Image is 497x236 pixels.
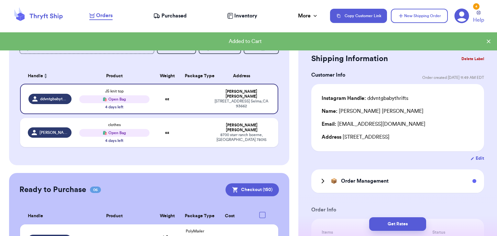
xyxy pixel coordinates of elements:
[322,109,337,114] span: Name:
[153,12,187,20] a: Purchased
[153,68,181,84] th: Weight
[322,94,408,102] div: ddvntgbabythrifts
[89,12,113,20] a: Orders
[369,217,426,231] button: Get Rates
[213,89,270,99] div: [PERSON_NAME] [PERSON_NAME]
[28,213,43,220] span: Handle
[422,75,484,80] span: Order created: [DATE] 11:49 AM EDT
[473,3,480,10] div: 4
[75,208,153,224] th: Product
[311,71,345,79] h3: Customer Info
[75,68,153,84] th: Product
[473,11,484,24] a: Help
[213,133,271,142] div: 8700 starr ranch boerne , [GEOGRAPHIC_DATA] 78015
[108,123,121,127] span: clothes
[459,52,487,66] button: Delete Label
[234,12,257,20] span: Inventory
[311,206,484,214] h3: Order Info
[79,95,149,103] div: 🛍️ Open Bag
[43,72,48,80] button: Sort ascending
[165,131,169,134] strong: oz
[161,12,187,20] span: Purchased
[5,38,485,45] div: Added to Cart
[209,68,278,84] th: Address
[96,12,113,19] span: Orders
[165,97,169,101] strong: oz
[322,122,336,127] span: Email:
[473,16,484,24] span: Help
[28,73,43,80] span: Handle
[322,107,424,115] div: [PERSON_NAME] [PERSON_NAME]
[105,104,123,110] div: 4 days left
[105,89,124,93] span: JS knit top
[213,123,271,133] div: [PERSON_NAME] [PERSON_NAME]
[311,54,388,64] h2: Shipping Information
[227,12,257,20] a: Inventory
[181,208,209,224] th: Package Type
[213,99,270,109] div: [STREET_ADDRESS] Selma , CA 93662
[39,130,68,135] span: [PERSON_NAME].berry_
[322,133,474,141] div: [STREET_ADDRESS]
[19,185,86,195] h2: Ready to Purchase
[341,177,389,185] h3: Order Management
[470,155,484,162] button: Edit
[90,187,101,193] span: 06
[226,183,279,196] button: Checkout (150)
[181,68,209,84] th: Package Type
[322,120,474,128] div: [EMAIL_ADDRESS][DOMAIN_NAME]
[322,96,366,101] span: Instagram Handle:
[298,12,318,20] div: More
[391,9,448,23] button: New Shipping Order
[105,138,123,143] div: 4 days left
[330,9,387,23] button: Copy Customer Link
[153,208,181,224] th: Weight
[40,96,68,102] span: ddvntgbabythrifts
[454,8,469,23] a: 4
[79,129,149,137] div: 🛍️ Open Bag
[331,177,337,185] span: 📦
[209,208,250,224] th: Cost
[322,134,341,140] span: Address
